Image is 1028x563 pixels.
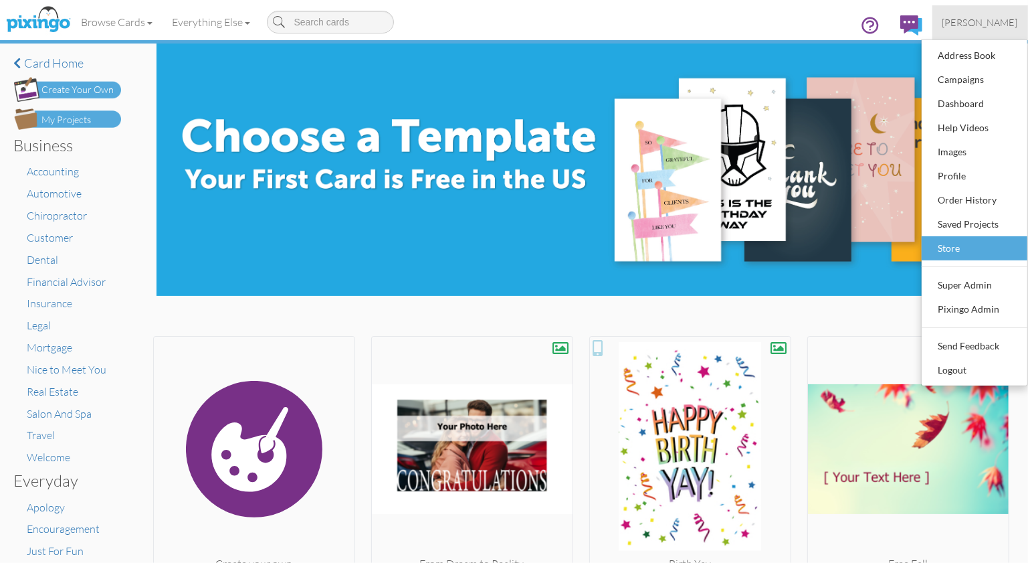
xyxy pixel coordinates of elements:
img: 20250905-201811-b377196b96e5-250.png [372,342,573,556]
span: [PERSON_NAME] [942,17,1018,28]
img: e8896c0d-71ea-4978-9834-e4f545c8bf84.jpg [157,44,1005,296]
a: Send Feedback [922,334,1027,358]
a: Store [922,236,1027,260]
img: 20250828-163716-8d2042864239-250.jpg [590,342,791,556]
div: Dashboard [935,94,1014,114]
div: Create Your Own [42,83,114,97]
div: Super Admin [935,275,1014,295]
a: Help Videos [922,116,1027,140]
img: create.svg [154,342,354,556]
a: Accounting [27,165,80,178]
a: [PERSON_NAME] [932,5,1028,39]
h3: Everyday [14,472,111,489]
a: Real Estate [27,385,79,398]
div: Address Book [935,46,1014,66]
a: Dental [27,253,59,266]
a: Address Book [922,44,1027,68]
a: Salon And Spa [27,407,92,420]
a: Order History [922,188,1027,212]
div: Images [935,142,1014,162]
a: Encouragement [27,522,100,536]
div: Profile [935,166,1014,186]
h3: Business [14,137,111,154]
a: Images [922,140,1027,164]
div: Saved Projects [935,214,1014,234]
div: Store [935,238,1014,258]
a: Travel [27,428,56,442]
a: Insurance [27,297,73,310]
div: Send Feedback [935,336,1014,356]
a: Logout [922,358,1027,382]
a: Chiropractor [27,209,88,222]
img: pixingo logo [3,3,74,37]
div: Help Videos [935,118,1014,138]
a: Browse Cards [72,5,163,39]
a: Welcome [27,451,71,464]
div: Pixingo Admin [935,299,1014,319]
input: Search cards [267,11,394,33]
a: Card home [14,57,121,70]
a: Automotive [27,187,82,200]
div: Order History [935,190,1014,210]
a: Pixingo Admin [922,297,1027,321]
a: Saved Projects [922,212,1027,236]
div: My Projects [42,113,92,127]
a: Mortgage [27,341,73,354]
a: Apology [27,501,66,514]
a: Customer [27,231,74,244]
img: comments.svg [900,15,922,35]
a: Legal [27,319,52,332]
img: create-own-button.png [14,77,121,102]
a: Nice to Meet You [27,363,107,376]
div: Logout [935,360,1014,380]
a: Profile [922,164,1027,188]
img: my-projects-button.png [14,108,121,130]
a: Financial Advisor [27,275,106,289]
a: Super Admin [922,273,1027,297]
img: 20250908-205024-9e166ba402a1-250.png [808,342,1009,556]
a: Everything Else [163,5,260,39]
div: Campaigns [935,70,1014,90]
a: Just For Fun [27,544,84,558]
a: Campaigns [922,68,1027,92]
a: Dashboard [922,92,1027,116]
